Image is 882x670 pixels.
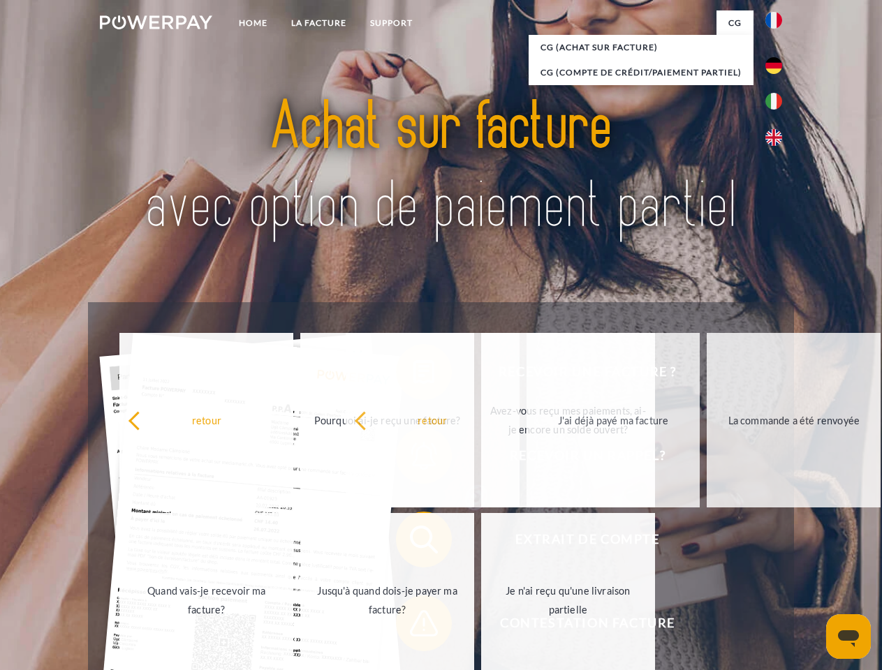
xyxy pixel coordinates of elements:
div: J'ai déjà payé ma facture [535,410,692,429]
a: CG [716,10,754,36]
img: it [765,93,782,110]
div: retour [128,410,285,429]
a: CG (achat sur facture) [529,35,754,60]
div: retour [354,410,511,429]
iframe: Bouton de lancement de la fenêtre de messagerie [826,614,871,659]
div: Jusqu'à quand dois-je payer ma facture? [309,581,466,619]
img: de [765,57,782,74]
a: CG (Compte de crédit/paiement partiel) [529,60,754,85]
img: logo-powerpay-white.svg [100,15,212,29]
a: LA FACTURE [279,10,358,36]
a: Home [227,10,279,36]
div: Quand vais-je recevoir ma facture? [128,581,285,619]
div: Je n'ai reçu qu'une livraison partielle [490,581,647,619]
a: Support [358,10,425,36]
img: en [765,129,782,146]
img: fr [765,12,782,29]
img: title-powerpay_fr.svg [133,67,749,267]
div: Pourquoi ai-je reçu une facture? [309,410,466,429]
div: La commande a été renvoyée [715,410,872,429]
